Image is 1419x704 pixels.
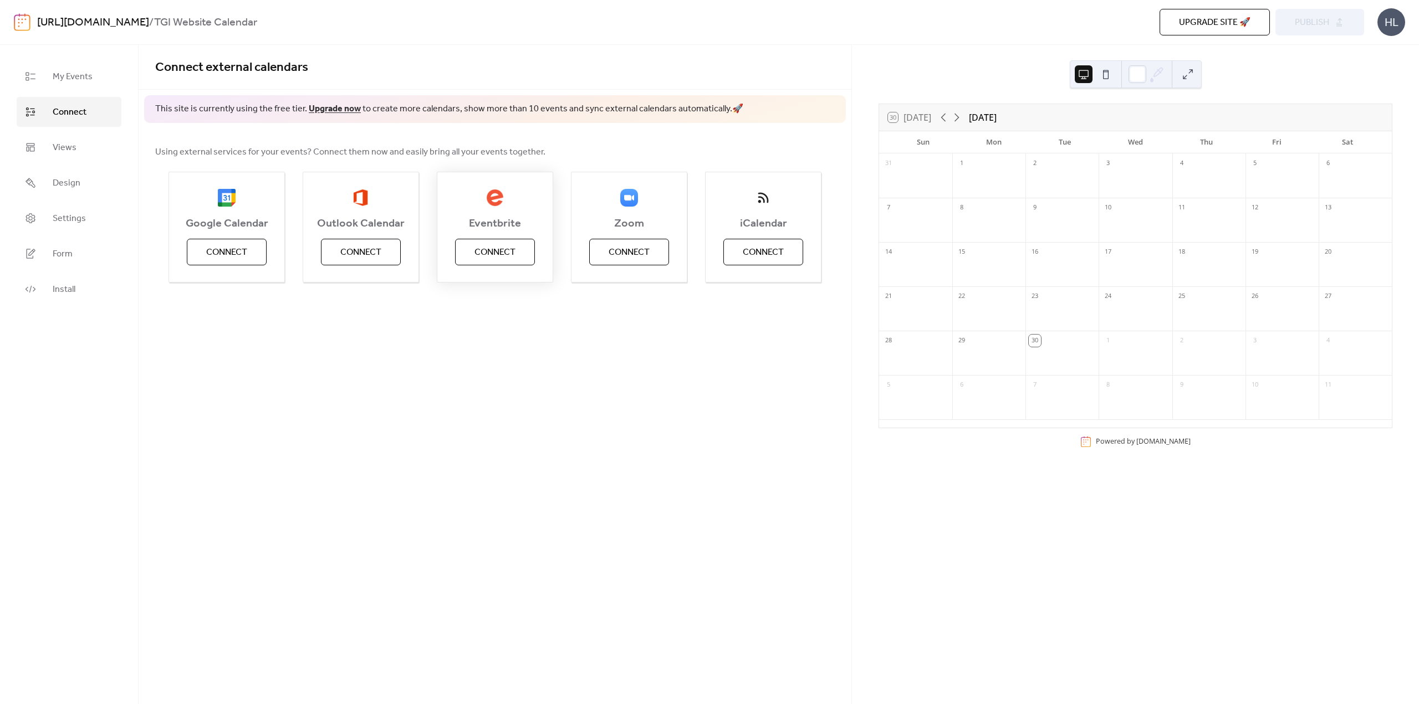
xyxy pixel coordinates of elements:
[743,246,784,259] span: Connect
[155,103,743,115] span: This site is currently using the free tier. to create more calendars, show more than 10 events an...
[1029,246,1041,258] div: 16
[17,97,121,127] a: Connect
[1249,379,1261,391] div: 10
[53,283,75,296] span: Install
[14,13,30,31] img: logo
[1096,436,1191,446] div: Powered by
[956,290,968,302] div: 22
[1102,335,1114,347] div: 1
[437,217,553,230] span: Eventbrite
[706,217,821,230] span: iCalendar
[17,239,121,269] a: Form
[1322,202,1334,214] div: 13
[1029,202,1041,214] div: 9
[1176,246,1188,258] div: 18
[309,100,361,117] a: Upgrade now
[1029,379,1041,391] div: 7
[155,55,308,80] span: Connect external calendars
[1249,246,1261,258] div: 19
[53,141,76,155] span: Views
[1029,335,1041,347] div: 30
[53,212,86,225] span: Settings
[956,157,968,169] div: 1
[37,12,149,33] a: [URL][DOMAIN_NAME]
[882,335,895,347] div: 28
[1100,131,1171,153] div: Wed
[1377,8,1405,36] div: HL
[1249,202,1261,214] div: 12
[1312,131,1383,153] div: Sat
[1176,290,1188,302] div: 25
[486,189,504,207] img: eventbrite
[882,290,895,302] div: 21
[1249,290,1261,302] div: 26
[1322,290,1334,302] div: 27
[1179,16,1250,29] span: Upgrade site 🚀
[956,202,968,214] div: 8
[1102,246,1114,258] div: 17
[1322,157,1334,169] div: 6
[149,12,154,33] b: /
[1322,379,1334,391] div: 11
[1029,157,1041,169] div: 2
[169,217,284,230] span: Google Calendar
[571,217,687,230] span: Zoom
[303,217,418,230] span: Outlook Calendar
[589,239,669,265] button: Connect
[455,239,535,265] button: Connect
[888,131,959,153] div: Sun
[321,239,401,265] button: Connect
[53,106,86,119] span: Connect
[17,274,121,304] a: Install
[1102,157,1114,169] div: 3
[754,189,772,207] img: ical
[1176,335,1188,347] div: 2
[1322,335,1334,347] div: 4
[1160,9,1270,35] button: Upgrade site 🚀
[53,248,73,261] span: Form
[1176,157,1188,169] div: 4
[474,246,515,259] span: Connect
[1249,335,1261,347] div: 3
[1102,379,1114,391] div: 8
[1322,246,1334,258] div: 20
[1102,202,1114,214] div: 10
[969,111,997,124] div: [DATE]
[1176,202,1188,214] div: 11
[956,335,968,347] div: 29
[882,202,895,214] div: 7
[959,131,1030,153] div: Mon
[1029,131,1100,153] div: Tue
[154,12,257,33] b: TGI Website Calendar
[882,246,895,258] div: 14
[1102,290,1114,302] div: 24
[1171,131,1242,153] div: Thu
[956,246,968,258] div: 15
[17,132,121,162] a: Views
[1176,379,1188,391] div: 9
[723,239,803,265] button: Connect
[206,246,247,259] span: Connect
[17,168,121,198] a: Design
[1029,290,1041,302] div: 23
[620,189,638,207] img: zoom
[1136,436,1191,446] a: [DOMAIN_NAME]
[155,146,545,159] span: Using external services for your events? Connect them now and easily bring all your events together.
[353,189,368,207] img: outlook
[882,157,895,169] div: 31
[17,203,121,233] a: Settings
[1242,131,1313,153] div: Fri
[1249,157,1261,169] div: 5
[53,70,93,84] span: My Events
[882,379,895,391] div: 5
[187,239,267,265] button: Connect
[609,246,650,259] span: Connect
[53,177,80,190] span: Design
[17,61,121,91] a: My Events
[340,246,381,259] span: Connect
[218,189,236,207] img: google
[956,379,968,391] div: 6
